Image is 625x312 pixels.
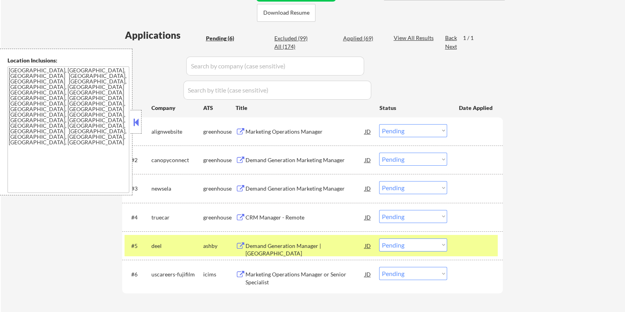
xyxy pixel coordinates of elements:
[131,214,145,221] div: #4
[203,156,235,164] div: greenhouse
[151,185,203,193] div: newsela
[131,270,145,278] div: #6
[274,43,314,51] div: All (174)
[445,34,457,42] div: Back
[245,270,364,286] div: Marketing Operations Manager or Senior Specialist
[203,242,235,250] div: ashby
[203,104,235,112] div: ATS
[459,104,493,112] div: Date Applied
[151,156,203,164] div: canopyconnect
[245,128,364,136] div: Marketing Operations Manager
[364,238,372,253] div: JD
[445,43,457,51] div: Next
[125,30,203,40] div: Applications
[8,57,129,64] div: Location Inclusions:
[151,128,203,136] div: alignwebsite
[379,100,447,115] div: Status
[364,153,372,167] div: JD
[206,34,245,42] div: Pending (6)
[151,270,203,278] div: uscareers-fujifilm
[364,267,372,281] div: JD
[235,104,372,112] div: Title
[245,185,364,193] div: Demand Generation Marketing Manager
[364,210,372,224] div: JD
[245,214,364,221] div: CRM Manager - Remote
[131,242,145,250] div: #5
[245,156,364,164] div: Demand Generation Marketing Manager
[183,81,371,100] input: Search by title (case sensitive)
[364,124,372,138] div: JD
[186,57,364,76] input: Search by company (case sensitive)
[203,214,235,221] div: greenhouse
[257,4,315,22] button: Download Resume
[203,128,235,136] div: greenhouse
[343,34,382,42] div: Applied (69)
[151,104,203,112] div: Company
[151,214,203,221] div: truecar
[274,34,314,42] div: Excluded (99)
[203,185,235,193] div: greenhouse
[463,34,481,42] div: 1 / 1
[245,242,364,257] div: Demand Generation Manager | [GEOGRAPHIC_DATA]
[151,242,203,250] div: deel
[393,34,436,42] div: View All Results
[203,270,235,278] div: icims
[364,181,372,195] div: JD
